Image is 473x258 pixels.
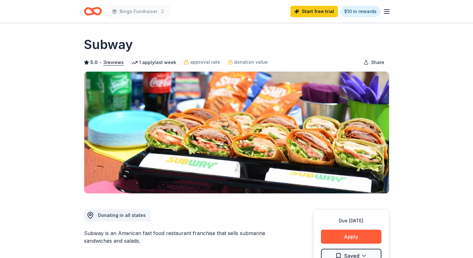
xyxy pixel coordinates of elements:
a: donation value [228,58,268,66]
a: Home [84,4,102,19]
button: Bingo Fundraiser [107,5,170,18]
a: approval rate [184,58,220,66]
a: $10 in rewards [340,6,380,17]
span: 5.0 [90,59,98,66]
span: Share [371,59,384,66]
button: Apply [321,230,381,244]
span: donation value [234,58,268,66]
span: Bingo Fundraiser [120,8,157,15]
button: 3reviews [103,59,124,66]
img: Image for Subway [84,72,389,193]
div: Subway is an American fast food restaurant franchise that sells submarine sandwiches and salads. [84,229,282,245]
span: Donating in all states [98,212,146,218]
div: 1 apply last week [131,59,176,66]
span: approval rate [190,58,220,66]
a: Start free trial [290,6,338,17]
span: • [99,60,101,65]
button: Share [358,56,389,69]
div: Due [DATE] [321,217,381,225]
h1: Subway [84,36,133,54]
